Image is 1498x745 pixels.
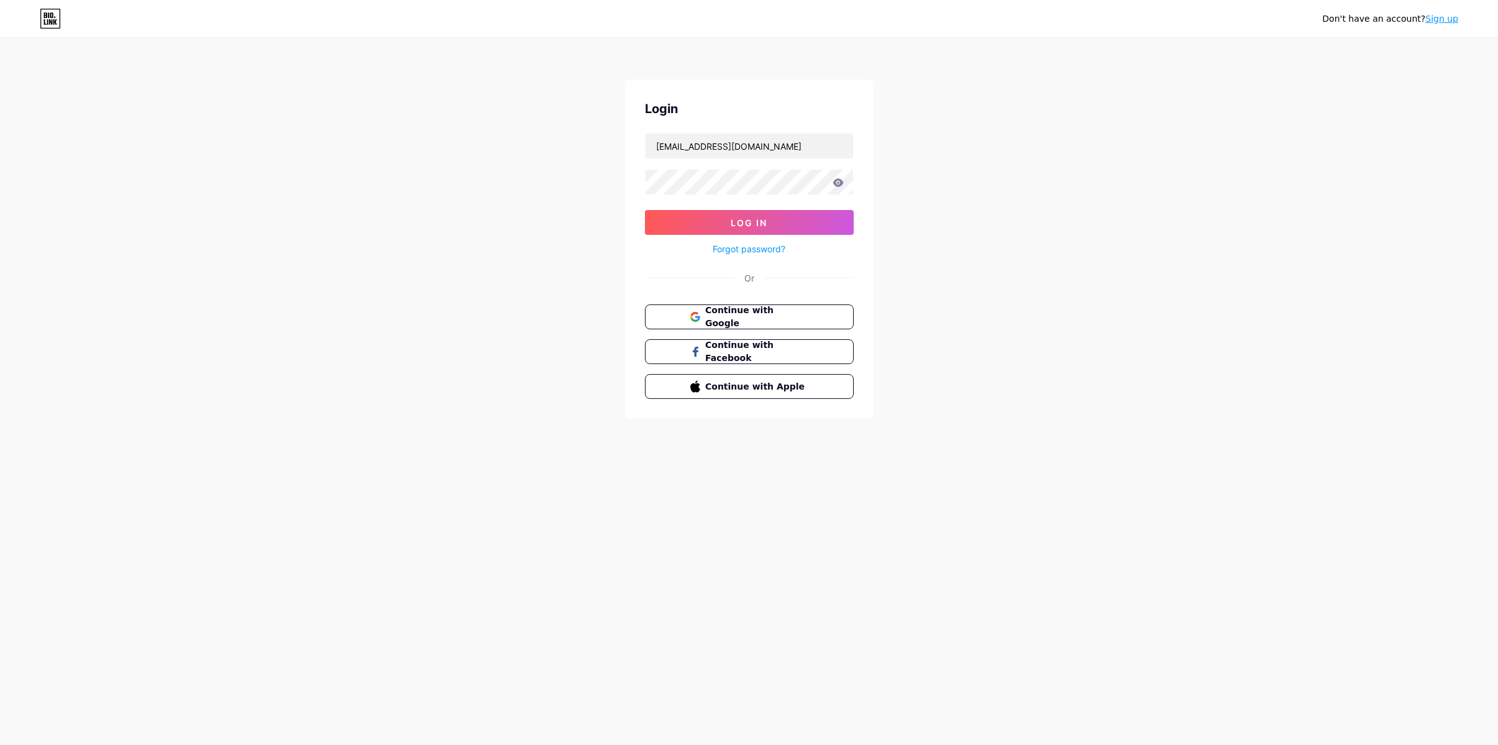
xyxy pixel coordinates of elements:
[645,210,854,235] button: Log In
[645,339,854,364] button: Continue with Facebook
[1425,14,1458,24] a: Sign up
[713,242,785,255] a: Forgot password?
[731,217,767,228] span: Log In
[705,339,808,365] span: Continue with Facebook
[645,304,854,329] button: Continue with Google
[1322,12,1458,25] div: Don't have an account?
[645,99,854,118] div: Login
[744,272,754,285] div: Or
[705,304,808,330] span: Continue with Google
[705,380,808,393] span: Continue with Apple
[645,374,854,399] button: Continue with Apple
[646,134,853,158] input: Username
